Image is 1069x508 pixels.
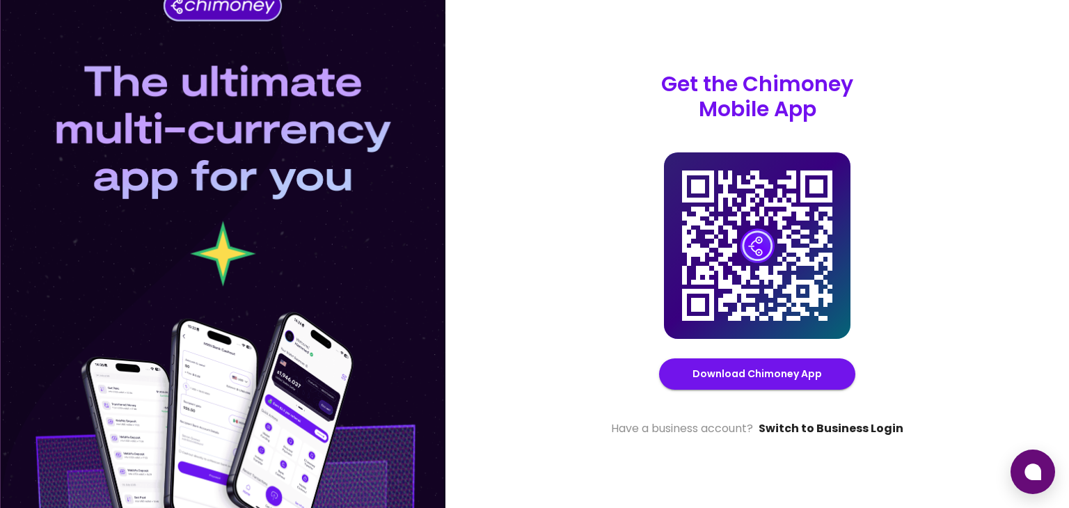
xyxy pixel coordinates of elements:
a: Download Chimoney App [692,365,822,383]
span: Have a business account? [611,420,753,437]
button: Download Chimoney App [659,358,855,390]
button: Open chat window [1011,450,1055,494]
a: Switch to Business Login [759,420,903,437]
p: Get the Chimoney Mobile App [661,72,853,122]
